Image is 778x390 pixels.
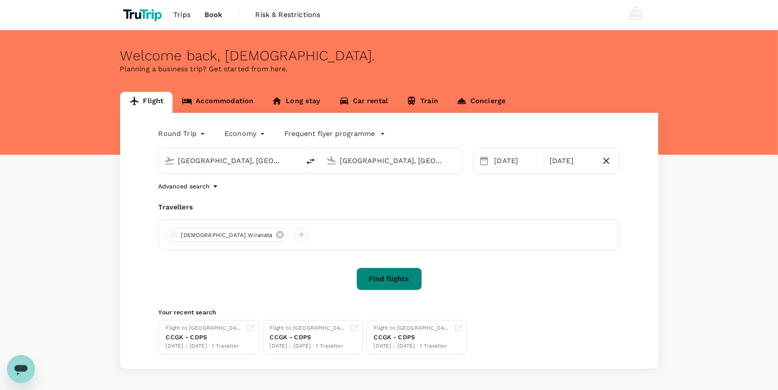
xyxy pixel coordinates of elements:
p: Planning a business trip? Get started from here. [120,64,658,74]
div: [DATE] [546,152,597,170]
div: Welcome back , [DEMOGRAPHIC_DATA] . [120,48,658,64]
div: Flight to [GEOGRAPHIC_DATA] [270,324,347,333]
div: Round Trip [159,127,207,141]
button: Advanced search [159,181,221,192]
p: Advanced search [159,182,210,191]
span: Risk & Restrictions [256,10,321,20]
span: Book [204,10,223,20]
img: Wisnu Wiranata [627,6,644,24]
span: Trips [173,10,190,20]
button: Find flights [356,268,422,290]
a: Concierge [447,92,515,113]
div: Economy [225,127,267,141]
p: Frequent flyer programme [284,129,375,139]
input: Depart from [178,154,282,167]
button: Open [294,160,296,161]
div: [DATE] - [DATE] · 1 Traveller [270,342,347,351]
button: Frequent flyer programme [284,129,385,139]
p: Your recent search [159,308,620,317]
div: CCGK - CDPS [374,333,451,342]
a: Flight [120,92,173,113]
div: Flight to [GEOGRAPHIC_DATA] [166,324,243,333]
input: Going to [340,154,444,167]
div: Flight to [GEOGRAPHIC_DATA] [374,324,451,333]
div: [DATE] - [DATE] · 1 Traveller [374,342,451,351]
a: Train [397,92,447,113]
a: Car rental [330,92,398,113]
div: [DATE] [491,152,542,170]
iframe: Button to launch messaging window [7,355,35,383]
a: Accommodation [173,92,263,113]
img: TruTrip logo [120,5,167,24]
span: [DEMOGRAPHIC_DATA] Wiranata [176,231,278,240]
a: Long stay [263,92,329,113]
button: Open [456,160,458,161]
div: CCGK - CDPS [166,333,243,342]
img: avatar-655f099880fca.png [168,230,179,240]
div: Travellers [159,202,620,212]
div: [DEMOGRAPHIC_DATA] Wiranata [166,228,287,242]
div: [DATE] - [DATE] · 1 Traveller [166,342,243,351]
div: CCGK - CDPS [270,333,347,342]
button: delete [300,151,321,172]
